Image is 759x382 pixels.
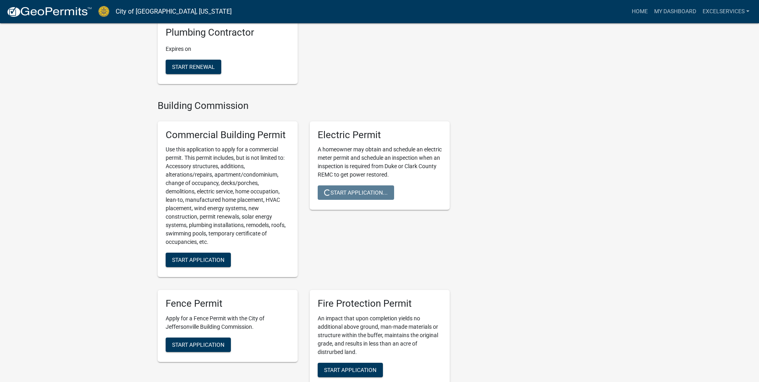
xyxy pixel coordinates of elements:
img: City of Jeffersonville, Indiana [98,6,109,17]
h4: Building Commission [158,100,450,112]
button: Start Renewal [166,60,221,74]
a: City of [GEOGRAPHIC_DATA], [US_STATE] [116,5,232,18]
button: Start Application [318,363,383,377]
p: Expires on [166,45,290,53]
h5: Electric Permit [318,129,442,141]
p: Apply for a Fence Permit with the City of Jeffersonville Building Commission. [166,314,290,331]
button: Start Application... [318,185,394,200]
h5: Plumbing Contractor [166,27,290,38]
p: An impact that upon completion yields no additional above ground, man-made materials or structure... [318,314,442,356]
h5: Commercial Building Permit [166,129,290,141]
p: A homeowner may obtain and schedule an electric meter permit and schedule an inspection when an i... [318,145,442,179]
span: Start Application [172,257,224,263]
span: Start Renewal [172,63,215,70]
span: Start Application [172,342,224,348]
p: Use this application to apply for a commercial permit. This permit includes, but is not limited t... [166,145,290,246]
span: Start Application [324,367,376,373]
a: excelservices [699,4,753,19]
button: Start Application [166,253,231,267]
h5: Fire Protection Permit [318,298,442,310]
a: Home [629,4,651,19]
button: Start Application [166,338,231,352]
a: My Dashboard [651,4,699,19]
h5: Fence Permit [166,298,290,310]
span: Start Application... [324,189,388,196]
